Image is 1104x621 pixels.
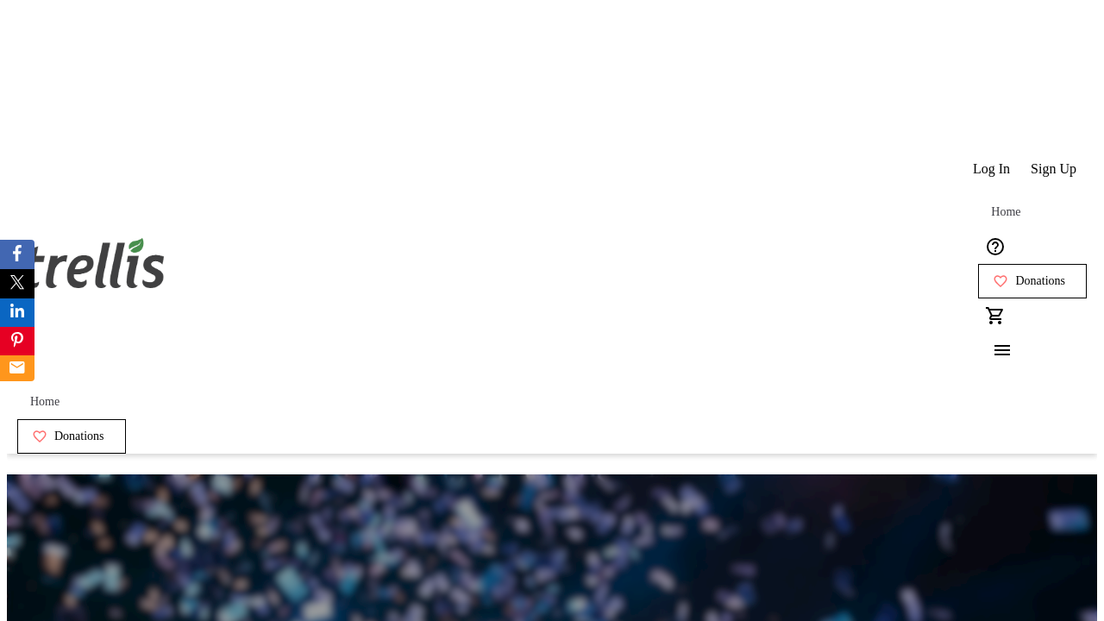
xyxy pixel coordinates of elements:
span: Sign Up [1031,161,1076,177]
a: Donations [978,264,1087,298]
span: Home [30,395,60,409]
img: Orient E2E Organization 0PACP5CeQd's Logo [17,219,171,305]
a: Home [17,385,72,419]
span: Log In [973,161,1010,177]
button: Help [978,229,1013,264]
a: Donations [17,419,126,454]
button: Log In [963,152,1020,186]
button: Sign Up [1020,152,1087,186]
span: Donations [54,430,104,443]
button: Cart [978,298,1013,333]
span: Home [991,205,1020,219]
a: Home [978,195,1033,229]
button: Menu [978,333,1013,367]
span: Donations [1015,274,1065,288]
